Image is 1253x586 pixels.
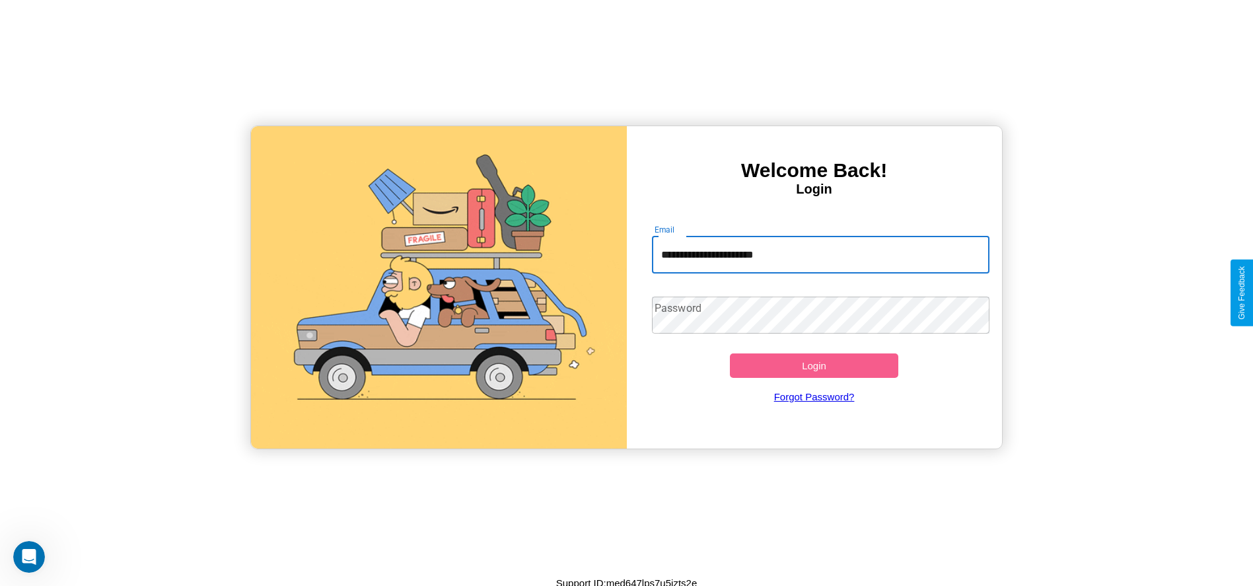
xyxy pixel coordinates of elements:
h3: Welcome Back! [627,159,1002,182]
label: Email [655,224,675,235]
a: Forgot Password? [645,378,983,416]
iframe: Intercom live chat [13,541,45,573]
button: Login [730,353,899,378]
div: Give Feedback [1237,266,1246,320]
h4: Login [627,182,1002,197]
img: gif [251,126,626,449]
